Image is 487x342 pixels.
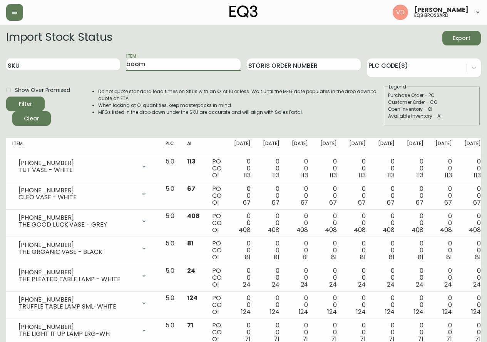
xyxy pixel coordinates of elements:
div: 0 0 [464,158,481,179]
div: [PHONE_NUMBER]THE LIGHT IT UP LAMP LRG-WH [12,322,153,339]
th: [DATE] [401,138,430,155]
span: 113 [272,171,279,180]
h5: eq3 brossard [414,13,449,18]
div: Available Inventory - AI [388,113,476,120]
div: [PHONE_NUMBER]THE GOOD LUCK VASE - GREY [12,213,153,230]
div: 0 0 [378,185,395,206]
div: 0 0 [464,213,481,234]
div: THE LIGHT IT UP LAMP LRG-WH [18,330,136,337]
span: 408 [440,225,452,234]
div: 0 0 [407,185,423,206]
div: 0 0 [378,267,395,288]
th: [DATE] [343,138,372,155]
div: PO CO [212,267,222,288]
th: PLC [159,138,181,155]
span: 124 [327,307,337,316]
div: 0 0 [234,295,251,315]
div: 0 0 [464,267,481,288]
div: PO CO [212,240,222,261]
div: 0 0 [320,267,337,288]
td: 5.0 [159,292,181,319]
div: 0 0 [349,267,366,288]
div: 0 0 [263,267,279,288]
div: 0 0 [349,295,366,315]
span: 113 [416,171,423,180]
div: 0 0 [407,240,423,261]
span: 24 [187,266,195,275]
div: 0 0 [320,240,337,261]
span: 113 [243,171,251,180]
div: Purchase Order - PO [388,92,476,99]
div: TRUFFLE TABLE LAMP SML-WHITE [18,303,136,310]
legend: Legend [388,83,407,90]
div: PO CO [212,213,222,234]
div: Open Inventory - OI [388,106,476,113]
div: [PHONE_NUMBER] [18,242,136,249]
span: [PERSON_NAME] [414,7,469,13]
span: 113 [474,171,481,180]
th: [DATE] [257,138,286,155]
span: 81 [187,239,194,248]
td: 5.0 [159,182,181,210]
span: 124 [471,307,481,316]
div: 0 0 [435,213,452,234]
div: 0 0 [292,213,308,234]
span: 67 [187,184,195,193]
div: 0 0 [320,185,337,206]
div: CLEO VASE - WHITE [18,194,136,201]
div: [PHONE_NUMBER] [18,269,136,276]
span: 408 [412,225,423,234]
span: 124 [414,307,423,316]
div: 0 0 [234,213,251,234]
span: 124 [241,307,251,316]
div: 0 0 [407,158,423,179]
button: Clear [12,111,51,126]
span: 24 [272,280,279,289]
span: 67 [416,198,423,207]
div: 0 0 [349,240,366,261]
span: 24 [473,280,481,289]
div: 0 0 [464,185,481,206]
div: [PHONE_NUMBER] [18,296,136,303]
span: 81 [360,253,366,262]
span: 408 [239,225,251,234]
th: [DATE] [372,138,401,155]
div: 0 0 [234,158,251,179]
span: 67 [387,198,395,207]
div: [PHONE_NUMBER]TRUFFLE TABLE LAMP SML-WHITE [12,295,153,312]
button: Export [442,31,481,45]
span: 67 [329,198,337,207]
div: 0 0 [320,295,337,315]
span: 113 [387,171,395,180]
div: [PHONE_NUMBER] [18,160,136,167]
span: OI [212,171,219,180]
div: [PHONE_NUMBER] [18,187,136,194]
span: 408 [187,212,200,220]
div: 0 0 [292,158,308,179]
span: Export [449,33,475,43]
td: 5.0 [159,155,181,182]
div: 0 0 [292,267,308,288]
li: MFGs listed in the drop down under the SKU are accurate and will align with Sales Portal. [98,109,383,116]
th: AI [181,138,206,155]
div: 0 0 [435,240,452,261]
span: 24 [444,280,452,289]
div: [PHONE_NUMBER]THE PLEATED TABLE LAMP - WHITE [12,267,153,284]
span: 81 [303,253,308,262]
span: 24 [329,280,337,289]
td: 5.0 [159,210,181,237]
span: 67 [301,198,308,207]
span: 113 [358,171,366,180]
span: 124 [442,307,452,316]
div: 0 0 [349,213,366,234]
div: 0 0 [435,158,452,179]
th: Item [6,138,159,155]
th: [DATE] [458,138,487,155]
div: 0 0 [292,295,308,315]
div: THE PLEATED TABLE LAMP - WHITE [18,276,136,283]
div: TUT VASE - WHITE [18,167,136,174]
div: PO CO [212,185,222,206]
span: 124 [270,307,279,316]
div: [PHONE_NUMBER]CLEO VASE - WHITE [12,185,153,202]
div: 0 0 [263,213,279,234]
